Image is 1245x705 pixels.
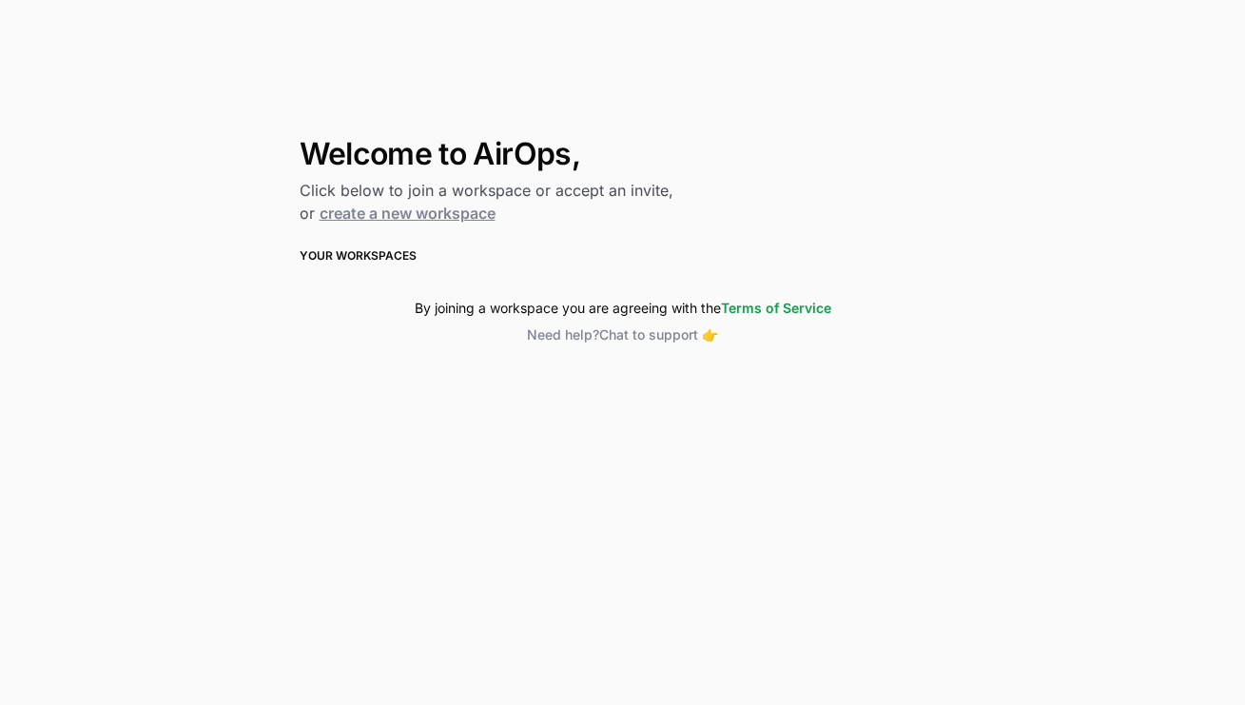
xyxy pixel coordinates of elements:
h2: Click below to join a workspace or accept an invite, or [300,179,946,225]
div: By joining a workspace you are agreeing with the [300,299,946,318]
button: Need help?Chat to support 👉 [300,325,946,344]
a: Terms of Service [721,300,831,316]
h1: Welcome to AirOps, [300,137,946,171]
span: Chat to support 👉 [599,326,718,343]
span: Need help? [527,326,599,343]
a: create a new workspace [320,204,496,223]
h3: Your Workspaces [300,247,946,264]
